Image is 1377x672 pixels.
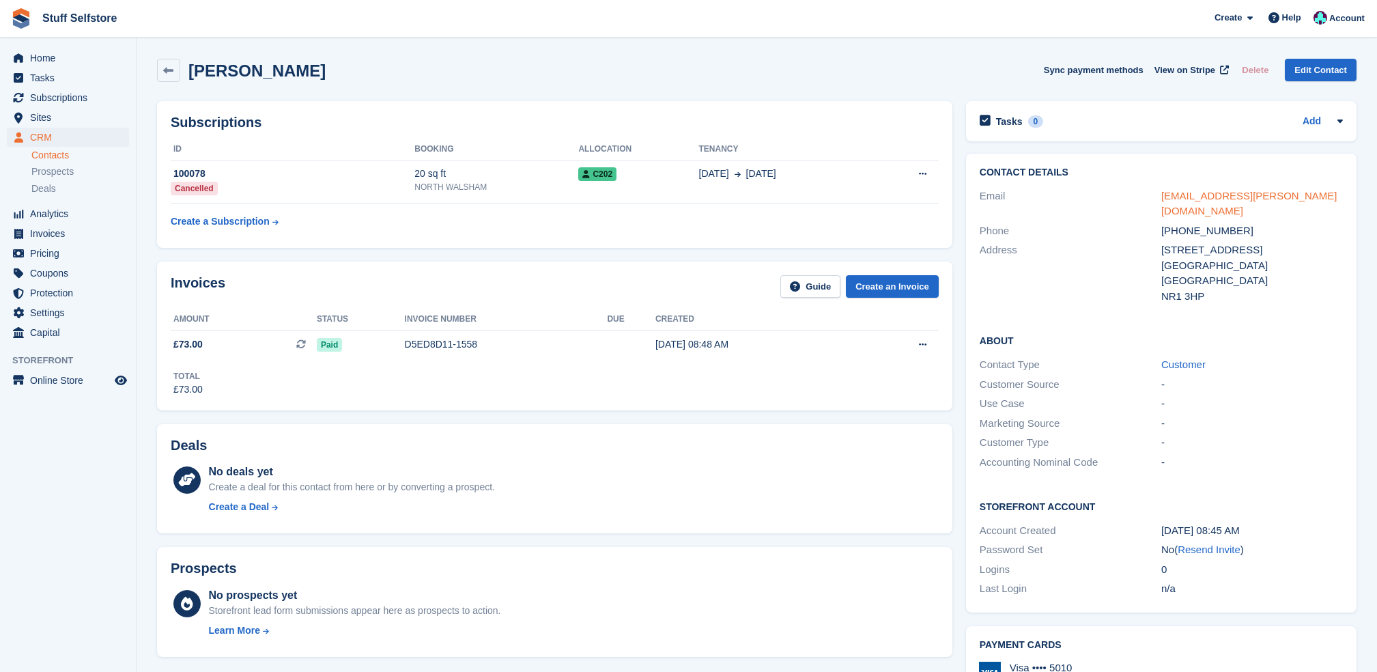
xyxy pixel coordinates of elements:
th: Invoice number [405,309,608,331]
span: Online Store [30,371,112,390]
a: Create a Subscription [171,209,279,234]
span: ( ) [1174,544,1244,555]
a: [EMAIL_ADDRESS][PERSON_NAME][DOMAIN_NAME] [1161,190,1337,217]
a: Prospects [31,165,129,179]
div: Email [980,188,1161,219]
th: Booking [414,139,578,160]
div: Phone [980,223,1161,239]
a: menu [7,264,129,283]
div: Accounting Nominal Code [980,455,1161,471]
a: menu [7,303,129,322]
div: [GEOGRAPHIC_DATA] [1161,258,1343,274]
a: Resend Invite [1178,544,1240,555]
div: Cancelled [171,182,218,195]
a: menu [7,323,129,342]
span: Help [1282,11,1301,25]
span: C202 [578,167,616,181]
a: menu [7,88,129,107]
h2: Prospects [171,561,237,576]
div: Learn More [209,624,260,638]
div: - [1161,377,1343,393]
div: 20 sq ft [414,167,578,181]
a: menu [7,224,129,243]
span: Subscriptions [30,88,112,107]
div: NR1 3HP [1161,289,1343,305]
span: £73.00 [173,337,203,352]
h2: Tasks [996,115,1023,128]
span: Home [30,48,112,68]
div: Password Set [980,542,1161,558]
div: [GEOGRAPHIC_DATA] [1161,273,1343,289]
th: Tenancy [699,139,874,160]
a: menu [7,128,129,147]
th: Allocation [578,139,698,160]
div: No deals yet [209,464,495,480]
div: - [1161,416,1343,432]
span: Settings [30,303,112,322]
span: Deals [31,182,56,195]
div: n/a [1161,581,1343,597]
h2: Subscriptions [171,115,939,130]
a: Stuff Selfstore [37,7,122,29]
div: Total [173,370,203,382]
span: [DATE] [746,167,776,181]
span: Create [1215,11,1242,25]
div: 0 [1028,115,1044,128]
div: Create a deal for this contact from here or by converting a prospect. [209,480,495,494]
div: Create a Subscription [171,214,270,229]
h2: Storefront Account [980,499,1343,513]
a: Preview store [113,372,129,389]
div: No prospects yet [209,587,501,604]
a: View on Stripe [1149,59,1232,81]
div: Account Created [980,523,1161,539]
a: menu [7,108,129,127]
div: - [1161,396,1343,412]
a: Learn More [209,624,501,638]
div: Contact Type [980,357,1161,373]
h2: Deals [171,438,207,453]
div: Customer Type [980,435,1161,451]
span: Sites [30,108,112,127]
span: Tasks [30,68,112,87]
div: 100078 [171,167,414,181]
a: Create an Invoice [846,275,939,298]
a: Customer [1161,359,1206,370]
a: menu [7,283,129,303]
a: Create a Deal [209,500,495,514]
span: Pricing [30,244,112,263]
img: Simon Gardner [1314,11,1327,25]
a: menu [7,204,129,223]
div: NORTH WALSHAM [414,181,578,193]
span: Paid [317,338,342,352]
span: Invoices [30,224,112,243]
div: No [1161,542,1343,558]
th: Due [607,309,655,331]
a: Edit Contact [1285,59,1357,81]
th: ID [171,139,414,160]
span: [DATE] [699,167,729,181]
div: 0 [1161,562,1343,578]
div: [STREET_ADDRESS] [1161,242,1343,258]
div: - [1161,455,1343,471]
div: [DATE] 08:48 AM [655,337,859,352]
span: Protection [30,283,112,303]
a: Contacts [31,149,129,162]
span: Capital [30,323,112,342]
div: Use Case [980,396,1161,412]
div: Customer Source [980,377,1161,393]
span: Account [1329,12,1365,25]
div: Address [980,242,1161,304]
div: - [1161,435,1343,451]
th: Amount [171,309,317,331]
div: Storefront lead form submissions appear here as prospects to action. [209,604,501,618]
a: menu [7,371,129,390]
div: Logins [980,562,1161,578]
div: Last Login [980,581,1161,597]
a: menu [7,68,129,87]
div: [PHONE_NUMBER] [1161,223,1343,239]
div: [DATE] 08:45 AM [1161,523,1343,539]
span: Prospects [31,165,74,178]
span: Storefront [12,354,136,367]
h2: Invoices [171,275,225,298]
a: menu [7,48,129,68]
